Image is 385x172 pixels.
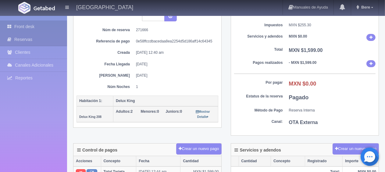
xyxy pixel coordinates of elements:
[136,73,214,78] dd: [DATE]
[234,47,283,52] dt: Total
[239,156,271,167] th: Cantidad
[79,99,102,103] b: Habitación 1:
[196,110,210,119] small: Mostrar Detalle
[81,62,130,67] dt: Fecha Llegada
[234,60,283,65] dt: Pagos realizados
[289,108,376,113] dd: Reserva Interna
[141,109,157,114] strong: Menores:
[136,62,214,67] dd: [DATE]
[141,109,159,114] span: 0
[234,108,283,113] dt: Método de Pago
[81,73,130,78] dt: [PERSON_NAME]
[81,50,130,55] dt: Creada
[73,156,101,167] th: Acciones
[136,27,214,33] dd: 271666
[234,119,283,124] dt: Canal:
[166,109,182,114] span: 0
[81,39,130,44] dt: Referencia de pago
[79,115,102,119] small: Delux King 208
[196,109,210,119] a: Mostrar Detalle
[305,156,342,167] th: Registrado
[34,6,55,10] img: Getabed
[289,81,316,87] b: MXN $0.00
[289,120,318,125] b: OTA Externa
[136,50,214,55] dd: [DATE] 12:40 am
[289,34,307,38] b: MXN $0.00
[289,94,309,101] b: Pagado
[289,60,317,65] b: - MXN $1,599.00
[176,143,221,155] button: Crear un nuevo pago
[81,27,130,33] dt: Núm de reserva
[234,34,283,39] dt: Servicios y adendos
[116,109,131,114] strong: Adultos:
[234,23,283,28] dt: Impuestos
[136,84,214,90] dd: 1
[333,143,379,155] button: Crear un nuevo cargo
[136,156,180,167] th: Fecha
[180,156,221,167] th: Cantidad
[18,2,30,14] img: Getabed
[360,5,370,9] span: Bere
[116,109,133,114] span: 2
[289,23,376,28] dd: MXN $255.30
[234,94,283,99] dt: Estatus de la reserva
[81,84,130,90] dt: Núm Noches
[113,96,218,106] th: Delux King
[76,3,133,11] h4: [GEOGRAPHIC_DATA]
[234,80,283,85] dt: Por pagar
[271,156,305,167] th: Concepto
[235,148,281,152] h4: Servicios y adendos
[289,48,323,53] b: MXN $1,599.00
[136,39,214,44] dd: 0e58ffccdbacedaa8ea2254d5d186aff14c64345
[77,148,117,152] h4: Control de pagos
[101,156,136,167] th: Concepto
[166,109,180,114] strong: Juniors:
[343,156,379,167] th: Importe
